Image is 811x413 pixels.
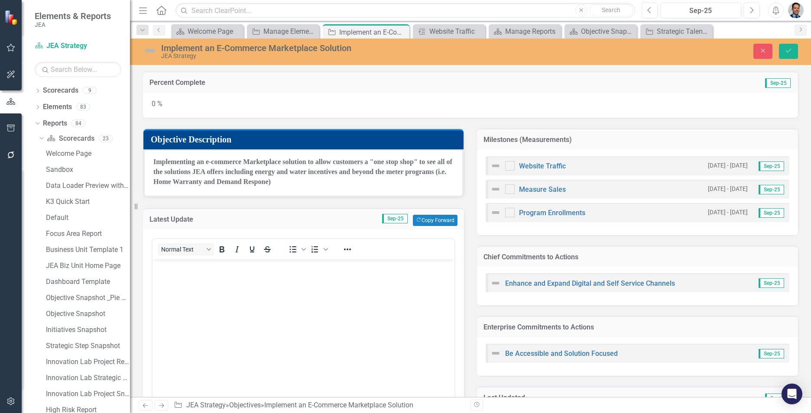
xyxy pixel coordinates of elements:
[759,208,784,218] span: Sep-25
[567,26,635,37] a: Objective Snapshot
[519,162,566,170] a: Website Traffic
[229,401,261,409] a: Objectives
[46,214,130,222] div: Default
[490,161,501,171] img: Not Defined
[230,243,244,255] button: Italic
[759,161,784,171] span: Sep-25
[708,185,748,193] small: [DATE] - [DATE]
[602,6,620,13] span: Search
[43,86,78,96] a: Scorecards
[83,87,97,94] div: 9
[46,326,130,334] div: Initiatives Snapshot
[44,290,130,304] a: Objective Snapshot _Pie Chart
[46,182,130,190] div: Data Loader Preview with element counts
[413,215,457,226] button: Copy Forward
[382,214,408,223] span: Sep-25
[483,323,792,331] h3: Enterprise Commitments to Actions
[663,6,738,16] div: Sep-25
[161,246,204,253] span: Normal Text
[35,62,121,77] input: Search Below...
[782,384,802,404] div: Open Intercom Messenger
[43,119,67,129] a: Reports
[765,394,791,403] span: Sep-25
[46,246,130,254] div: Business Unit Template 1
[46,262,130,270] div: JEA Biz Unit Home Page
[46,390,130,398] div: Innovation Lab Project Snapshot
[46,310,130,318] div: Objective Snapshot
[44,226,130,240] a: Focus Area Report
[44,210,130,224] a: Default
[44,162,130,176] a: Sandbox
[46,278,130,286] div: Dashboard Template
[308,243,329,255] div: Numbered list
[214,243,229,255] button: Bold
[759,349,784,358] span: Sep-25
[44,178,130,192] a: Data Loader Preview with element counts
[505,279,675,287] a: Enhance and Expand Digital and Self Service Channels
[149,79,585,87] h3: Percent Complete
[519,185,566,194] a: Measure Sales
[708,208,748,216] small: [DATE] - [DATE]
[505,26,559,37] div: Manage Reports
[44,355,130,368] a: Innovation Lab Project Report Overview
[759,278,784,288] span: Sep-25
[490,207,501,218] img: Not Defined
[188,26,241,37] div: Welcome Page
[415,26,483,37] a: Website Traffic
[143,93,798,118] div: 0 %
[158,243,214,255] button: Block Normal Text
[44,387,130,400] a: Innovation Lab Project Snapshot
[44,323,130,336] a: Initiatives Snapshot
[153,158,452,185] strong: Implementing an e-commerce Marketplace solution to allow customers a "one stop shop" to see all o...
[161,43,510,53] div: Implement an E-Commerce Marketplace Solution
[99,135,113,142] div: 23
[44,242,130,256] a: Business Unit Template 1
[505,349,618,358] a: Be Accessible and Solution Focused
[35,41,121,51] a: JEA Strategy
[35,21,111,28] small: JEA
[264,401,413,409] div: Implement an E-Commerce Marketplace Solution
[143,44,157,58] img: Not Defined
[483,253,792,261] h3: Chief Commitments to Actions
[490,278,501,288] img: Not Defined
[46,166,130,174] div: Sandbox
[249,26,317,37] a: Manage Elements
[174,400,464,410] div: » »
[46,358,130,366] div: Innovation Lab Project Report Overview
[47,134,94,144] a: Scorecards
[263,26,317,37] div: Manage Elements
[483,136,792,144] h3: Milestones (Measurements)
[708,161,748,170] small: [DATE] - [DATE]
[151,135,459,144] h3: Objective Description
[285,243,307,255] div: Bullet list
[483,394,672,402] h3: Last Updated
[175,3,635,18] input: Search ClearPoint...
[149,216,263,223] h3: Latest Update
[765,78,791,88] span: Sep-25
[590,4,633,16] button: Search
[43,102,72,112] a: Elements
[46,374,130,382] div: Innovation Lab Strategic Step Snapshot
[46,230,130,238] div: Focus Area Report
[46,198,130,206] div: K3 Quick Start
[161,53,510,59] div: JEA Strategy
[759,185,784,194] span: Sep-25
[642,26,710,37] a: Strategic Talent Development, Safety and Succession Planning
[260,243,275,255] button: Strikethrough
[4,10,19,25] img: ClearPoint Strategy
[44,258,130,272] a: JEA Biz Unit Home Page
[788,3,804,18] img: Christopher Barrett
[581,26,635,37] div: Objective Snapshot
[519,209,585,217] a: Program Enrollments
[339,27,407,38] div: Implement an E-Commerce Marketplace Solution
[44,274,130,288] a: Dashboard Template
[44,339,130,352] a: Strategic Step Snapshot
[186,401,226,409] a: JEA Strategy
[46,342,130,350] div: Strategic Step Snapshot
[490,184,501,194] img: Not Defined
[660,3,741,18] button: Sep-25
[71,119,85,127] div: 84
[35,11,111,21] span: Elements & Reports
[340,243,355,255] button: Reveal or hide additional toolbar items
